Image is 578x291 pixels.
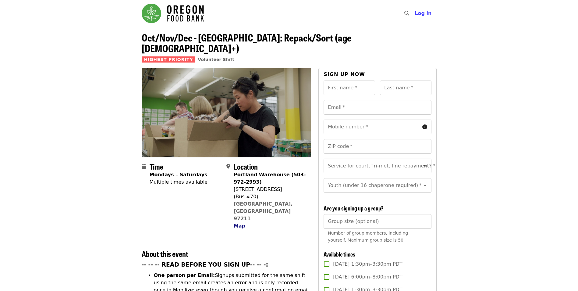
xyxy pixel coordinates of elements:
a: Volunteer Shift [198,57,234,62]
input: [object Object] [324,214,431,229]
div: [STREET_ADDRESS] [234,186,306,193]
i: map-marker-alt icon [226,163,230,169]
span: Highest Priority [142,56,196,63]
input: Search [413,6,418,21]
span: Sign up now [324,71,365,77]
span: Map [234,223,245,229]
span: Number of group members, including yourself. Maximum group size is 50 [328,231,408,242]
strong: Portland Warehouse (503-972-2993) [234,172,306,185]
input: Email [324,100,431,115]
input: First name [324,81,375,95]
strong: One person per Email: [154,272,215,278]
a: [GEOGRAPHIC_DATA], [GEOGRAPHIC_DATA] 97211 [234,201,293,221]
input: Mobile number [324,120,420,134]
img: Oct/Nov/Dec - Portland: Repack/Sort (age 8+) organized by Oregon Food Bank [142,68,311,157]
span: [DATE] 6:00pm–8:00pm PDT [333,273,402,281]
span: [DATE] 1:30pm–3:30pm PDT [333,260,402,268]
div: Multiple times available [150,178,207,186]
input: ZIP code [324,139,431,154]
span: Log in [415,10,431,16]
span: About this event [142,248,188,259]
button: Open [421,162,429,170]
i: circle-info icon [422,124,427,130]
i: calendar icon [142,163,146,169]
input: Last name [380,81,431,95]
span: Available times [324,250,355,258]
i: search icon [404,10,409,16]
span: Time [150,161,163,172]
button: Log in [410,7,436,20]
strong: -- -- -- READ BEFORE YOU SIGN UP-- -- -: [142,261,268,268]
button: Map [234,222,245,230]
img: Oregon Food Bank - Home [142,4,204,23]
span: Oct/Nov/Dec - [GEOGRAPHIC_DATA]: Repack/Sort (age [DEMOGRAPHIC_DATA]+) [142,30,352,55]
span: Are you signing up a group? [324,204,384,212]
span: Location [234,161,258,172]
strong: Mondays – Saturdays [150,172,207,178]
div: (Bus #70) [234,193,306,200]
button: Open [421,181,429,190]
